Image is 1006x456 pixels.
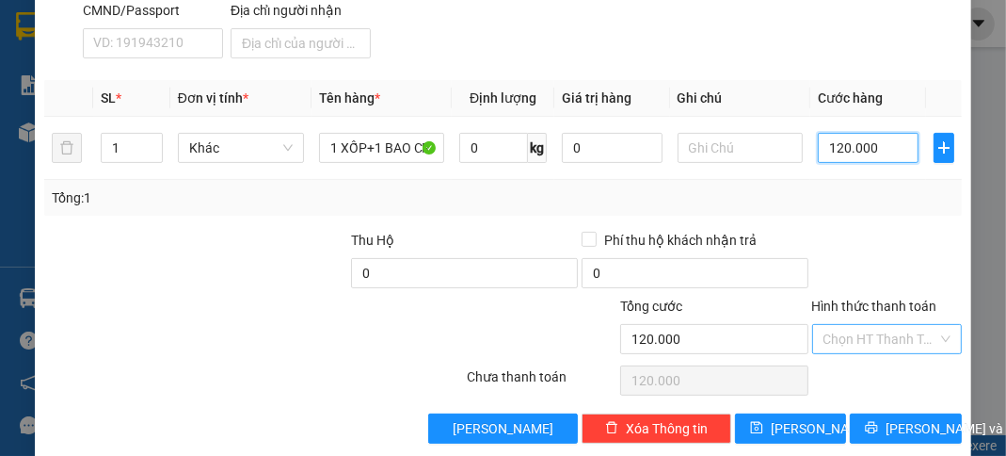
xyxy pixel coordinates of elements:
[465,366,618,399] div: Chưa thanh toán
[818,90,883,106] span: Cước hàng
[771,418,871,439] span: [PERSON_NAME]
[231,28,371,58] input: Địa chỉ của người nhận
[470,90,536,106] span: Định lượng
[178,90,248,106] span: Đơn vị tính
[110,91,202,109] strong: 0901 933 179
[319,133,445,163] input: VD: Bàn, Ghế
[605,421,618,436] span: delete
[865,421,878,436] span: printer
[12,123,94,150] span: VP GỬI:
[319,90,380,106] span: Tên hàng
[101,90,116,106] span: SL
[620,299,682,314] span: Tổng cước
[351,233,394,248] span: Thu Hộ
[110,53,228,71] strong: [PERSON_NAME]:
[812,299,937,314] label: Hình thức thanh toán
[678,133,804,163] input: Ghi Chú
[670,80,811,117] th: Ghi chú
[562,133,662,163] input: 0
[597,230,764,251] span: Phí thu hộ khách nhận trả
[52,18,234,44] span: ĐỨC ĐẠT GIA LAI
[562,90,631,106] span: Giá trị hàng
[189,134,293,162] span: Khác
[428,414,578,444] button: [PERSON_NAME]
[12,91,104,109] strong: 0901 936 968
[52,133,82,163] button: delete
[12,53,103,89] strong: 0931 600 979
[453,418,553,439] span: [PERSON_NAME]
[52,187,390,208] div: Tổng: 1
[934,133,954,163] button: plus
[528,133,547,163] span: kg
[934,140,953,155] span: plus
[12,53,69,71] strong: Sài Gòn:
[735,414,846,444] button: save[PERSON_NAME]
[582,414,731,444] button: deleteXóa Thông tin
[100,123,242,150] span: VP Chư Prông
[750,421,763,436] span: save
[850,414,961,444] button: printer[PERSON_NAME] và In
[626,418,708,439] span: Xóa Thông tin
[110,53,262,89] strong: 0901 900 568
